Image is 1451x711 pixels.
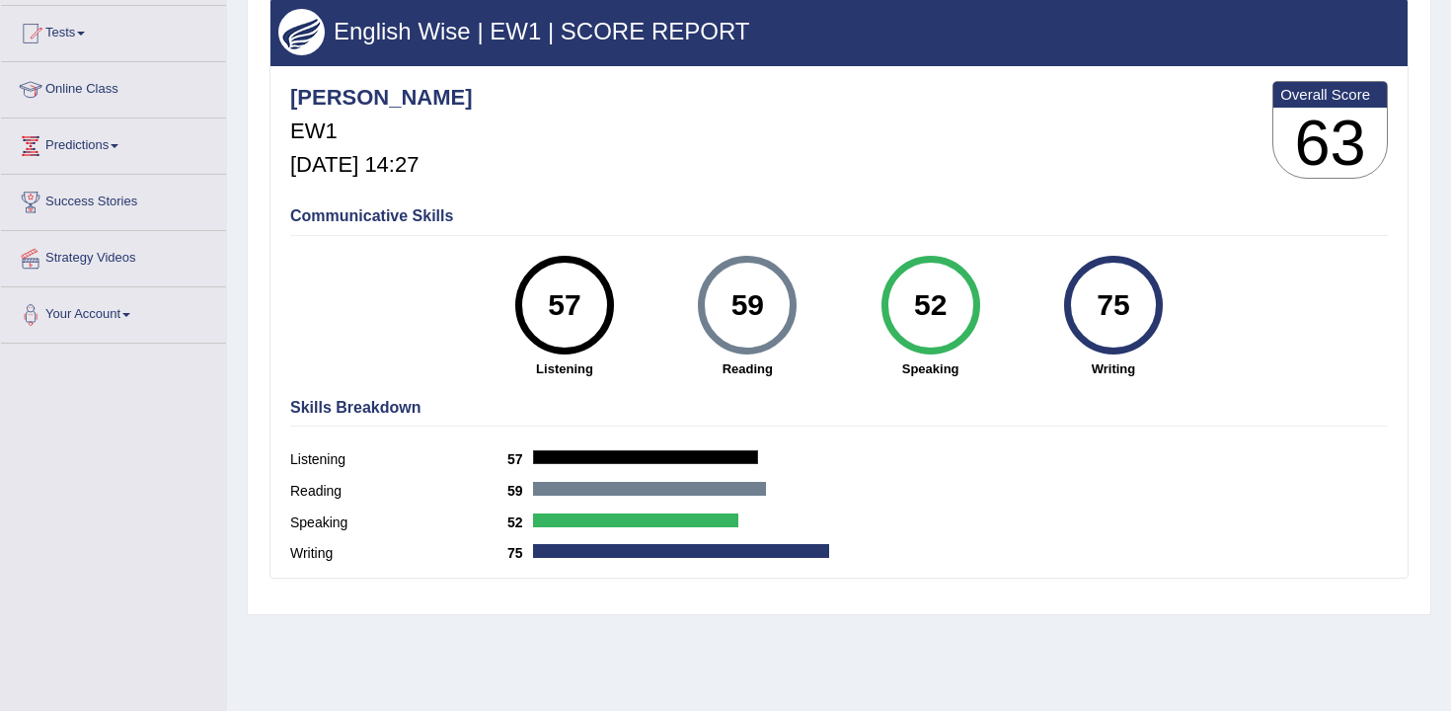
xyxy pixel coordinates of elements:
b: Overall Score [1280,86,1380,103]
div: 75 [1077,264,1149,347]
a: Online Class [1,62,226,112]
b: 52 [507,514,533,530]
h3: 63 [1273,108,1387,179]
a: Your Account [1,287,226,337]
label: Writing [290,543,507,564]
h4: Communicative Skills [290,207,1388,225]
label: Reading [290,481,507,502]
label: Listening [290,449,507,470]
h4: [PERSON_NAME] [290,86,473,110]
strong: Reading [666,359,829,378]
h5: [DATE] 14:27 [290,153,473,177]
div: 52 [894,264,966,347]
div: 59 [712,264,784,347]
a: Strategy Videos [1,231,226,280]
b: 75 [507,545,533,561]
a: Tests [1,6,226,55]
a: Predictions [1,118,226,168]
b: 57 [507,451,533,467]
h3: English Wise | EW1 | SCORE REPORT [278,19,1400,44]
h4: Skills Breakdown [290,399,1388,417]
h5: EW1 [290,119,473,143]
strong: Writing [1031,359,1194,378]
b: 59 [507,483,533,499]
strong: Speaking [849,359,1012,378]
div: 57 [528,264,600,347]
strong: Listening [483,359,646,378]
a: Success Stories [1,175,226,224]
label: Speaking [290,513,507,533]
img: wings.png [278,9,325,55]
